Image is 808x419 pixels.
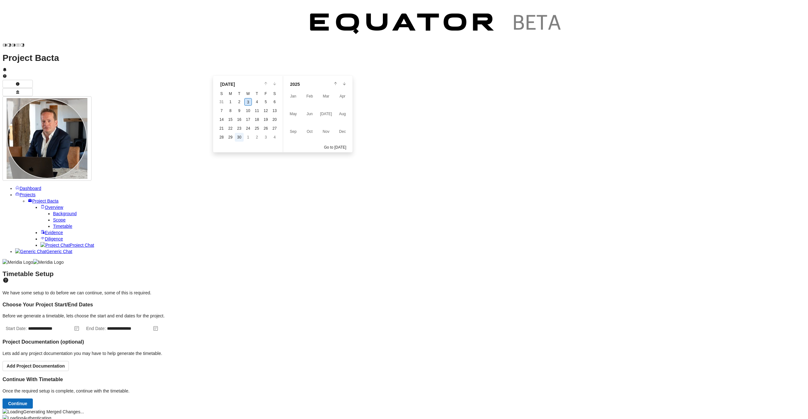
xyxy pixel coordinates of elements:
[264,109,268,113] span: 12
[256,100,258,104] span: 4
[53,224,72,229] span: Timetable
[217,90,279,142] table: September 2025, Selected date September 3, 2025, Today's date August 27, 2025
[45,230,63,235] span: Evidence
[272,109,276,113] span: 13
[247,100,249,104] span: 3
[262,133,270,141] button: 3, October, 2025
[229,109,232,113] span: 8
[3,398,33,409] button: Continue
[3,350,805,357] p: Lets add any project documentation you may have to help generate the timetable.
[244,116,252,123] button: 17, September, 2025
[274,135,276,139] span: 4
[3,290,805,296] p: We have some setup to do before we can continue, some of this is required.
[3,271,805,284] h2: Timetable Setup
[271,125,278,132] button: 27, September, 2025
[237,126,241,131] span: 23
[272,117,276,122] span: 20
[238,100,241,104] span: 2
[255,126,259,131] span: 25
[3,301,805,308] h3: Choose Your Project Start/End Dates
[247,135,249,139] span: 1
[331,80,340,89] button: Go to previous year 2024
[218,116,225,123] button: 14, September, 2025
[244,107,252,115] button: 10, September, 2025
[228,126,232,131] span: 22
[3,313,805,319] p: Before we generate a timetable, lets choose the start and end dates for the project.
[303,90,316,103] button: February
[228,135,232,139] span: 29
[287,90,300,103] button: January
[221,109,223,113] span: 7
[7,98,87,179] img: Profile Icon
[253,98,261,106] button: 4, September, 2025
[262,125,270,132] button: 26, September, 2025
[237,117,241,122] span: 16
[252,90,261,97] th: Thursday
[238,109,241,113] span: 9
[264,117,268,122] span: 19
[246,126,250,131] span: 24
[6,325,27,332] span: Start Date:
[255,117,259,122] span: 18
[3,388,805,394] p: Once the required setup is complete, continue with the timetable.
[3,259,33,265] img: Meridia Logo
[253,107,261,115] button: 11, September, 2025
[271,98,278,106] button: 6, September, 2025
[320,108,332,120] button: July
[226,90,235,97] th: Monday
[229,100,232,104] span: 1
[235,125,243,132] button: 23, September, 2025
[218,98,225,106] button: 31, August, 2025
[299,3,574,47] img: Customer Logo
[46,249,72,254] span: Generic Chat
[303,125,316,138] button: October
[219,117,223,122] span: 14
[219,126,223,131] span: 21
[219,135,223,139] span: 28
[274,100,276,104] span: 6
[271,133,278,141] button: 4, October, 2025
[86,325,106,332] span: End Date:
[244,90,252,97] th: Wednesday
[217,90,226,97] th: Sunday
[264,126,268,131] span: 26
[40,242,70,248] img: Project Chat
[227,116,234,123] button: 15, September, 2025
[320,90,332,103] button: March
[271,107,278,115] button: 13, September, 2025
[303,108,316,120] button: June
[253,125,261,132] button: 25, September, 2025
[287,80,331,89] button: 2025, change year
[53,211,77,216] span: Background
[227,125,234,132] button: 22, September, 2025
[235,133,243,141] button: 30, September, 2025
[32,198,58,204] span: Project Bacta
[227,133,234,141] button: 29, September, 2025
[287,90,349,138] div: 2025
[218,133,225,141] button: 28, September, 2025
[244,98,252,106] button: 3, September, 2025
[20,186,41,191] span: Dashboard
[20,192,36,197] span: Projects
[290,82,300,87] span: 2025
[246,109,250,113] span: 10
[70,243,94,248] span: Project Chat
[235,90,244,97] th: Tuesday
[213,76,353,152] div: Calendar
[271,116,278,123] button: 20, September, 2025
[237,135,241,139] span: 30
[33,259,64,265] img: Meridia Logo
[45,205,63,210] span: Overview
[287,125,300,138] button: September
[227,98,234,106] button: 1, September, 2025
[265,100,267,104] span: 5
[235,98,243,106] button: 2, September, 2025
[256,135,258,139] span: 2
[235,116,243,123] button: 16, September, 2025
[323,143,348,152] button: Go to [DATE]
[3,409,23,415] img: Loading
[255,109,259,113] span: 11
[45,236,63,241] span: Diligence
[244,133,252,141] button: 1, October, 2025
[218,125,225,132] button: 21, September, 2025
